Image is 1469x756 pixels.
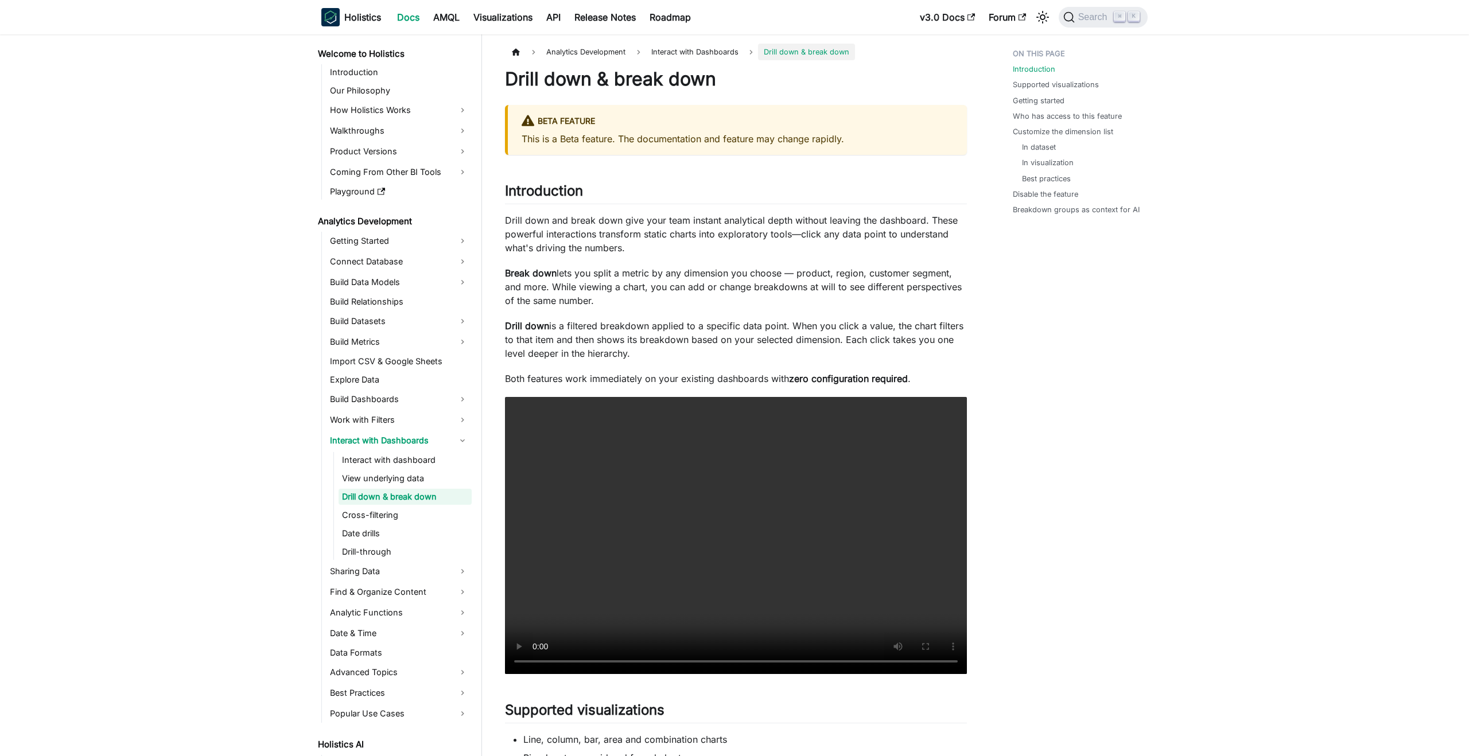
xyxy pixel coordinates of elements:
[310,34,482,756] nav: Docs sidebar
[314,46,472,62] a: Welcome to Holistics
[505,267,557,279] strong: Break down
[327,294,472,310] a: Build Relationships
[568,8,643,26] a: Release Notes
[643,8,698,26] a: Roadmap
[327,411,472,429] a: Work with Filters
[505,372,967,385] p: Both features work immediately on your existing dashboards with .
[541,44,631,60] span: Analytics Development
[339,489,472,505] a: Drill down & break down
[1022,142,1056,153] a: In dataset
[339,470,472,486] a: View underlying data
[505,266,967,307] p: lets you split a metric by any dimension you choose — product, region, customer segment, and more...
[1128,11,1140,22] kbd: K
[327,704,472,723] a: Popular Use Cases
[505,702,967,723] h2: Supported visualizations
[505,68,967,91] h1: Drill down & break down
[321,8,381,26] a: HolisticsHolistics
[327,122,472,140] a: Walkthroughs
[539,8,568,26] a: API
[1013,126,1113,137] a: Customize the dimension list
[327,64,472,80] a: Introduction
[982,8,1033,26] a: Forum
[327,663,472,681] a: Advanced Topics
[327,353,472,369] a: Import CSV & Google Sheets
[327,603,472,622] a: Analytic Functions
[1013,64,1055,75] a: Introduction
[339,507,472,523] a: Cross-filtering
[913,8,982,26] a: v3.0 Docs
[1013,79,1099,90] a: Supported visualizations
[327,583,472,601] a: Find & Organize Content
[505,320,549,332] strong: Drill down
[467,8,539,26] a: Visualizations
[505,319,967,360] p: is a filtered breakdown applied to a specific data point. When you click a value, the chart filte...
[327,273,472,291] a: Build Data Models
[339,525,472,541] a: Date drills
[1013,111,1122,122] a: Who has access to this feature
[1075,12,1114,22] span: Search
[1022,173,1071,184] a: Best practices
[327,142,472,161] a: Product Versions
[505,44,527,60] a: Home page
[327,645,472,661] a: Data Formats
[426,8,467,26] a: AMQL
[327,232,472,250] a: Getting Started
[321,8,340,26] img: Holistics
[1033,8,1052,26] button: Switch between dark and light mode (currently light mode)
[1013,189,1078,200] a: Disable the feature
[327,184,472,200] a: Playground
[327,684,472,702] a: Best Practices
[522,114,953,129] div: BETA FEATURE
[505,44,967,60] nav: Breadcrumbs
[646,44,744,60] span: Interact with Dashboards
[327,372,472,388] a: Explore Data
[1059,7,1148,28] button: Search (Command+K)
[390,8,426,26] a: Docs
[522,132,953,146] p: This is a Beta feature. The documentation and feature may change rapidly.
[505,397,967,674] video: Your browser does not support embedding video, but you can .
[327,562,472,580] a: Sharing Data
[327,163,472,181] a: Coming From Other BI Tools
[1013,95,1064,106] a: Getting started
[1022,157,1074,168] a: In visualization
[327,312,472,330] a: Build Datasets
[505,182,967,204] h2: Introduction
[327,333,472,351] a: Build Metrics
[327,83,472,99] a: Our Philosophy
[327,431,472,450] a: Interact with Dashboards
[327,624,472,642] a: Date & Time
[327,252,472,271] a: Connect Database
[314,213,472,229] a: Analytics Development
[339,544,472,560] a: Drill-through
[314,736,472,753] a: Holistics AI
[505,213,967,255] p: Drill down and break down give your team instant analytical depth without leaving the dashboard. ...
[523,732,967,746] li: Line, column, bar, area and combination charts
[758,44,855,60] span: Drill down & break down
[327,390,472,408] a: Build Dashboards
[327,101,472,119] a: How Holistics Works
[789,373,908,384] strong: zero configuration required
[1013,204,1140,215] a: Breakdown groups as context for AI
[1114,11,1125,22] kbd: ⌘
[344,10,381,24] b: Holistics
[339,452,472,468] a: Interact with dashboard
